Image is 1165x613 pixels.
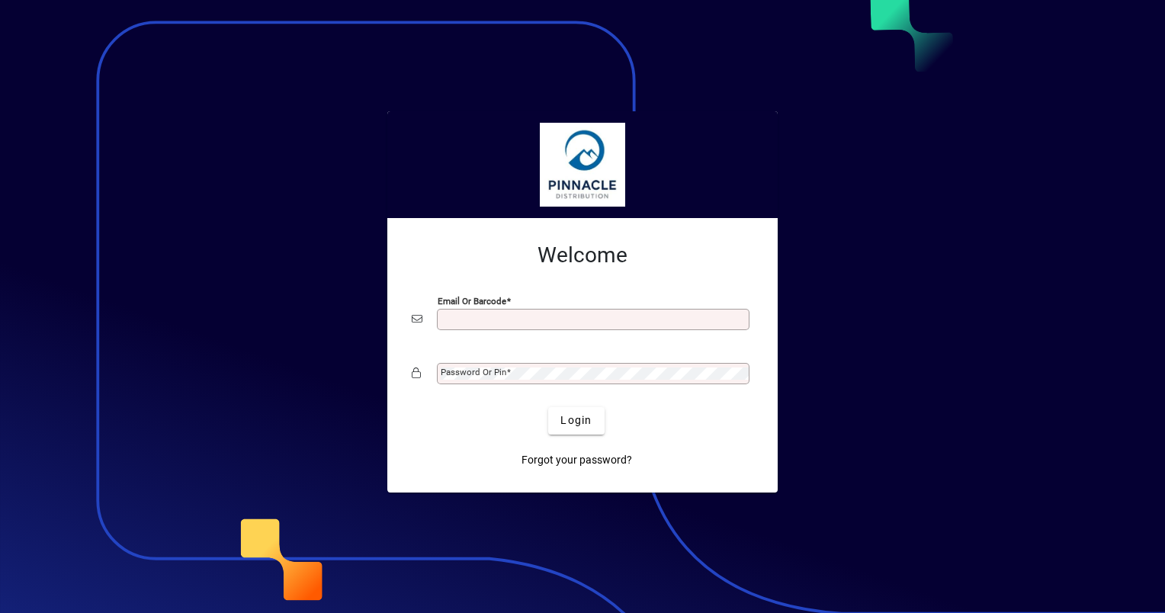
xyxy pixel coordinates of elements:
[522,452,632,468] span: Forgot your password?
[515,447,638,474] a: Forgot your password?
[560,412,592,428] span: Login
[438,295,506,306] mat-label: Email or Barcode
[548,407,604,435] button: Login
[441,367,506,377] mat-label: Password or Pin
[412,242,753,268] h2: Welcome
